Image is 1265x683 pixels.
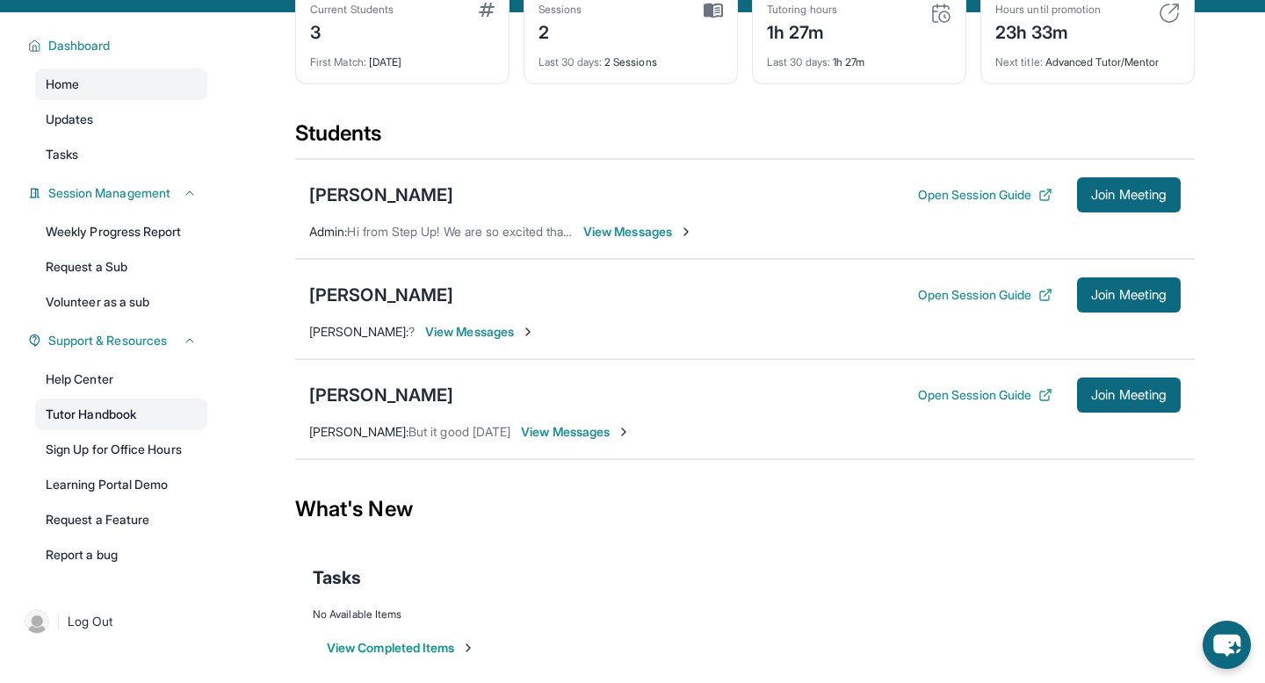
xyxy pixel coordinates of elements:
[309,283,453,307] div: [PERSON_NAME]
[918,186,1052,204] button: Open Session Guide
[1091,390,1167,400] span: Join Meeting
[41,37,197,54] button: Dashboard
[408,424,510,439] span: But it good [DATE]
[479,3,495,17] img: card
[309,324,408,339] span: [PERSON_NAME] :
[995,45,1180,69] div: Advanced Tutor/Mentor
[1091,190,1167,200] span: Join Meeting
[41,332,197,349] button: Support & Resources
[35,399,207,430] a: Tutor Handbook
[583,223,693,241] span: View Messages
[41,184,197,202] button: Session Management
[617,425,631,439] img: Chevron-Right
[425,323,535,341] span: View Messages
[1091,290,1167,300] span: Join Meeting
[918,286,1052,304] button: Open Session Guide
[35,434,207,465] a: Sign Up for Office Hours
[310,55,366,68] span: First Match :
[313,608,1177,622] div: No Available Items
[46,146,78,163] span: Tasks
[35,539,207,571] a: Report a bug
[35,139,207,170] a: Tasks
[310,45,495,69] div: [DATE]
[918,386,1052,404] button: Open Session Guide
[408,324,415,339] span: ?
[995,3,1101,17] div: Hours until promotion
[295,471,1195,548] div: What's New
[35,216,207,248] a: Weekly Progress Report
[327,639,475,657] button: View Completed Items
[347,224,1096,239] span: Hi from Step Up! We are so excited that you are matched with one another. We hope that you have a...
[539,55,602,68] span: Last 30 days :
[68,613,113,630] span: Log Out
[25,609,49,634] img: user-img
[310,17,394,45] div: 3
[313,565,361,590] span: Tasks
[56,611,61,632] span: |
[1077,277,1181,313] button: Join Meeting
[48,184,170,202] span: Session Management
[521,423,631,441] span: View Messages
[767,55,830,68] span: Last 30 days :
[995,17,1101,45] div: 23h 33m
[539,45,723,69] div: 2 Sessions
[35,251,207,283] a: Request a Sub
[930,3,951,24] img: card
[48,37,111,54] span: Dashboard
[35,363,207,395] a: Help Center
[309,183,453,207] div: [PERSON_NAME]
[35,286,207,318] a: Volunteer as a sub
[767,17,837,45] div: 1h 27m
[309,383,453,407] div: [PERSON_NAME]
[1077,377,1181,413] button: Join Meeting
[995,55,1043,68] span: Next title :
[539,3,582,17] div: Sessions
[48,332,167,349] span: Support & Resources
[767,3,837,17] div: Tutoring hours
[310,3,394,17] div: Current Students
[704,3,723,18] img: card
[309,224,347,239] span: Admin :
[46,111,94,128] span: Updates
[46,75,79,93] span: Home
[1077,177,1181,212] button: Join Meeting
[18,602,207,641] a: |Log Out
[35,104,207,135] a: Updates
[35,469,207,500] a: Learning Portal Demo
[679,225,693,239] img: Chevron-Right
[521,325,535,339] img: Chevron-Right
[309,424,408,439] span: [PERSON_NAME] :
[35,68,207,100] a: Home
[295,119,1195,158] div: Students
[539,17,582,45] div: 2
[767,45,951,69] div: 1h 27m
[35,504,207,536] a: Request a Feature
[1203,621,1251,669] button: chat-button
[1159,3,1180,24] img: card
